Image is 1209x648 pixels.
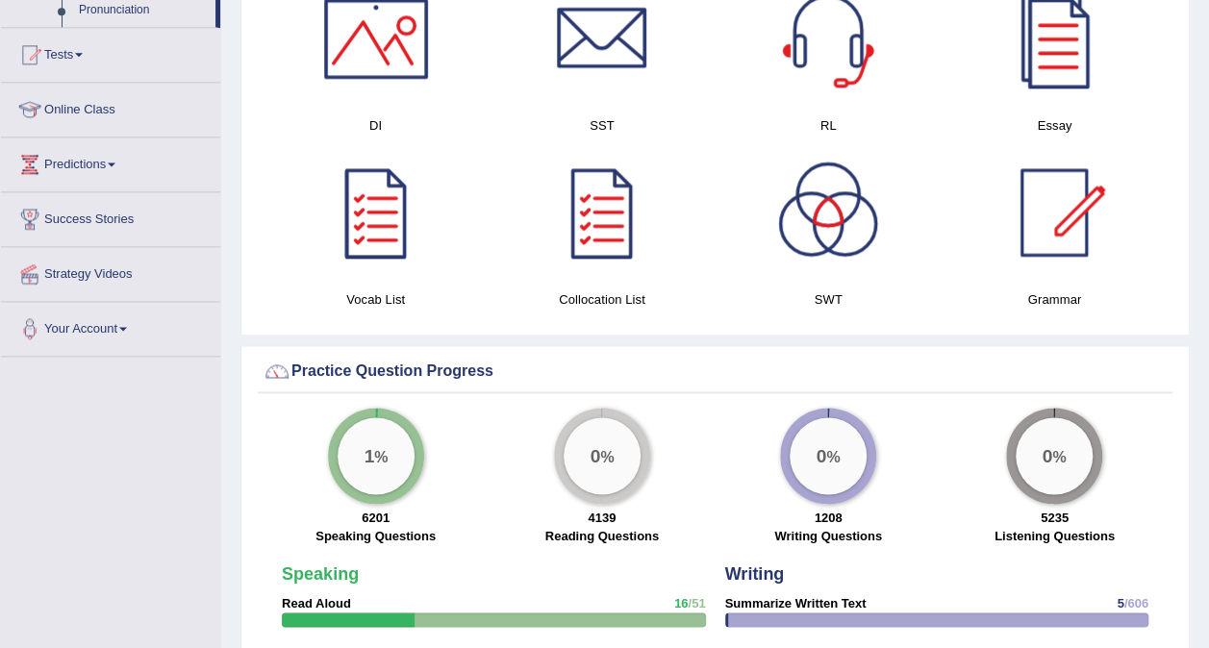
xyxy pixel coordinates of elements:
[725,289,932,310] h4: SWT
[590,444,600,465] big: 0
[1,137,220,186] a: Predictions
[688,596,705,611] span: /51
[1124,596,1148,611] span: /606
[674,596,688,611] span: 16
[282,564,359,584] strong: Speaking
[1041,511,1069,525] strong: 5235
[564,417,641,494] div: %
[951,115,1158,136] h4: Essay
[1,192,220,240] a: Success Stories
[272,115,479,136] h4: DI
[282,596,351,611] strong: Read Aloud
[338,417,415,494] div: %
[1,247,220,295] a: Strategy Videos
[1,28,220,76] a: Tests
[995,527,1115,545] label: Listening Questions
[725,596,867,611] strong: Summarize Written Text
[1,83,220,131] a: Online Class
[498,115,705,136] h4: SST
[1016,417,1093,494] div: %
[362,511,390,525] strong: 6201
[364,444,374,465] big: 1
[951,289,1158,310] h4: Grammar
[588,511,616,525] strong: 4139
[263,357,1168,386] div: Practice Question Progress
[817,444,827,465] big: 0
[815,511,843,525] strong: 1208
[272,289,479,310] h4: Vocab List
[1,302,220,350] a: Your Account
[774,527,882,545] label: Writing Questions
[498,289,705,310] h4: Collocation List
[725,115,932,136] h4: RL
[545,527,659,545] label: Reading Questions
[315,527,436,545] label: Speaking Questions
[1117,596,1123,611] span: 5
[725,564,785,584] strong: Writing
[1043,444,1053,465] big: 0
[790,417,867,494] div: %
